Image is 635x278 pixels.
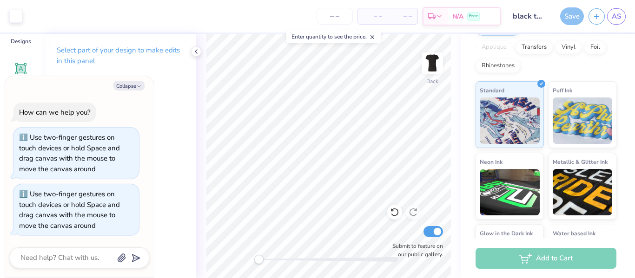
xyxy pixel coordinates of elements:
input: – – [317,8,353,25]
div: Accessibility label [254,255,264,264]
img: Metallic & Glitter Ink [553,169,613,215]
label: Submit to feature on our public gallery. [387,242,443,259]
span: Neon Ink [480,157,503,167]
button: Collapse [113,81,145,91]
span: AS [612,11,621,22]
span: Designs [11,38,31,45]
div: How can we help you? [19,108,91,117]
div: Use two-finger gestures on touch devices or hold Space and drag canvas with the mouse to move the... [19,133,120,174]
div: Foil [584,40,606,54]
span: Puff Ink [553,85,572,95]
div: Vinyl [556,40,582,54]
img: Standard [480,97,540,144]
p: Select part of your design to make edits in this panel [57,45,181,66]
span: Glow in the Dark Ink [480,228,533,238]
div: Use two-finger gestures on touch devices or hold Space and drag canvas with the mouse to move the... [19,189,120,230]
span: Free [469,13,478,19]
div: Applique [476,40,513,54]
img: Puff Ink [553,97,613,144]
span: – – [393,12,412,21]
img: Neon Ink [480,169,540,215]
span: Water based Ink [553,228,595,238]
div: Transfers [516,40,553,54]
input: Untitled Design [505,7,551,26]
span: – – [364,12,382,21]
span: Metallic & Glitter Ink [553,157,608,167]
span: N/A [452,12,463,21]
a: AS [607,8,626,25]
img: Back [423,54,442,72]
span: Standard [480,85,504,95]
div: Enter quantity to see the price. [286,30,381,43]
div: Rhinestones [476,59,521,73]
div: Back [426,77,438,85]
